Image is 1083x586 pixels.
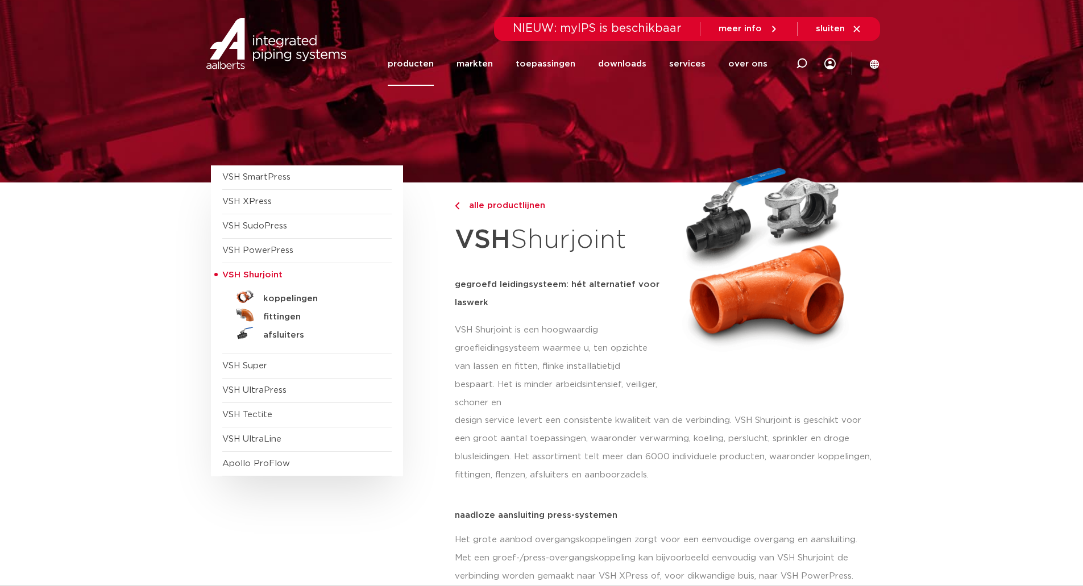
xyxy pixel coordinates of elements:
[816,24,862,34] a: sluiten
[222,410,272,419] a: VSH Tectite
[222,324,392,342] a: afsluiters
[388,42,767,86] nav: Menu
[222,435,281,443] a: VSH UltraLine
[455,511,873,519] p: naadloze aansluiting press-systemen
[222,173,291,181] a: VSH SmartPress
[455,276,661,312] h5: gegroefd leidingsysteem: hét alternatief voor laswerk
[263,312,376,322] h5: fittingen
[222,222,287,230] a: VSH SudoPress
[263,294,376,304] h5: koppelingen
[719,24,779,34] a: meer info
[222,271,283,279] span: VSH Shurjoint
[457,42,493,86] a: markten
[455,412,873,484] p: design service levert een consistente kwaliteit van de verbinding. VSH Shurjoint is geschikt voor...
[728,42,767,86] a: over ons
[455,227,511,253] strong: VSH
[816,24,845,33] span: sluiten
[455,202,459,210] img: chevron-right.svg
[455,199,661,213] a: alle productlijnen
[455,321,661,412] p: VSH Shurjoint is een hoogwaardig groefleidingsysteem waarmee u, ten opzichte van lassen en fitten...
[222,459,290,468] a: Apollo ProFlow
[222,246,293,255] a: VSH PowerPress
[388,42,434,86] a: producten
[222,288,392,306] a: koppelingen
[513,23,682,34] span: NIEUW: myIPS is beschikbaar
[719,24,762,33] span: meer info
[455,218,661,262] h1: Shurjoint
[598,42,646,86] a: downloads
[516,42,575,86] a: toepassingen
[669,42,706,86] a: services
[222,306,392,324] a: fittingen
[462,201,545,210] span: alle productlijnen
[222,386,287,394] a: VSH UltraPress
[263,330,376,340] h5: afsluiters
[222,361,267,370] a: VSH Super
[222,197,272,206] a: VSH XPress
